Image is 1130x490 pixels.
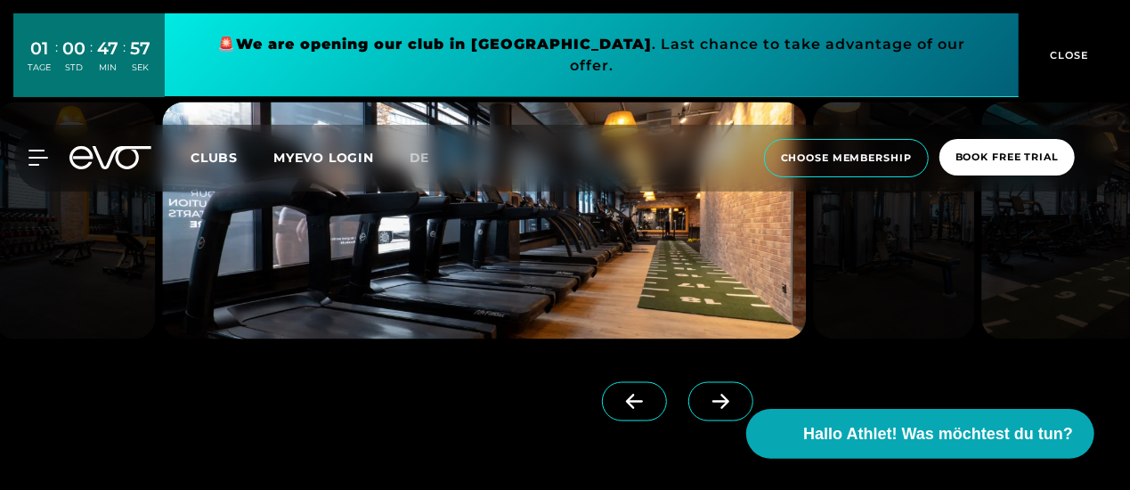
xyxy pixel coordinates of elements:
button: CLOSE [1019,13,1117,97]
a: Clubs [191,149,273,166]
a: choose membership [759,139,934,177]
span: book free trial [955,150,1059,165]
div: TAGE [28,61,51,74]
div: SEK [130,61,150,74]
div: : [123,37,126,85]
img: evofitness [814,102,975,339]
span: choose membership [781,151,912,166]
img: evofitness [162,102,806,339]
div: MIN [97,61,118,74]
span: Hallo Athlet! Was möchtest du tun? [803,422,1073,446]
div: 57 [130,36,150,61]
div: 00 [62,36,85,61]
div: STD [62,61,85,74]
span: Clubs [191,150,238,166]
div: 01 [28,36,51,61]
div: : [55,37,58,85]
span: CLOSE [1046,47,1090,63]
a: book free trial [934,139,1080,177]
a: de [410,148,451,168]
span: de [410,150,430,166]
div: 47 [97,36,118,61]
div: : [90,37,93,85]
a: MYEVO LOGIN [273,150,374,166]
button: Hallo Athlet! Was möchtest du tun? [746,409,1094,459]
